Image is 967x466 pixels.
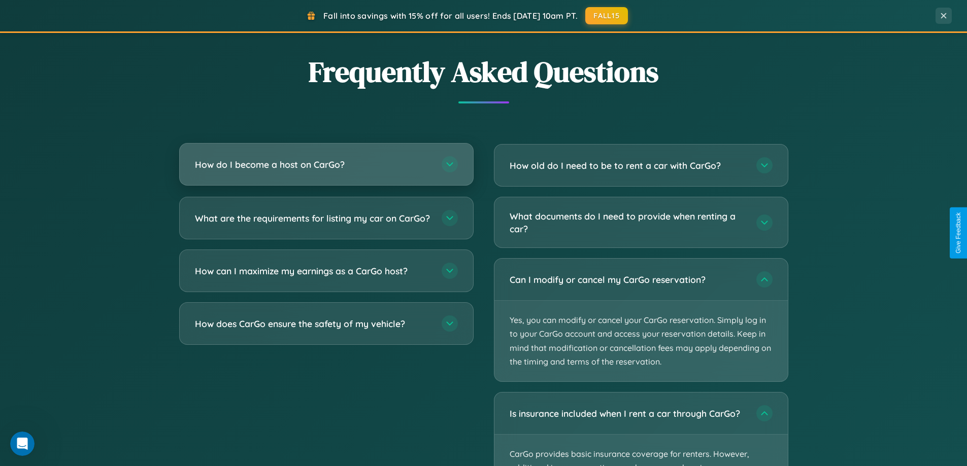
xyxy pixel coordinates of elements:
[510,273,746,286] h3: Can I modify or cancel my CarGo reservation?
[585,7,628,24] button: FALL15
[10,432,35,456] iframe: Intercom live chat
[510,159,746,172] h3: How old do I need to be to rent a car with CarGo?
[195,265,431,277] h3: How can I maximize my earnings as a CarGo host?
[510,210,746,235] h3: What documents do I need to provide when renting a car?
[195,212,431,225] h3: What are the requirements for listing my car on CarGo?
[195,158,431,171] h3: How do I become a host on CarGo?
[179,52,788,91] h2: Frequently Asked Questions
[510,407,746,420] h3: Is insurance included when I rent a car through CarGo?
[494,301,788,381] p: Yes, you can modify or cancel your CarGo reservation. Simply log in to your CarGo account and acc...
[195,317,431,330] h3: How does CarGo ensure the safety of my vehicle?
[323,11,578,21] span: Fall into savings with 15% off for all users! Ends [DATE] 10am PT.
[955,212,962,254] div: Give Feedback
